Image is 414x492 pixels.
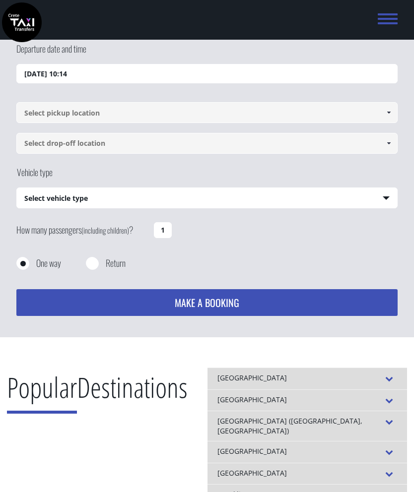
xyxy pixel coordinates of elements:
[16,102,397,123] input: Select pickup location
[16,218,148,242] label: How many passengers ?
[207,441,407,463] div: [GEOGRAPHIC_DATA]
[380,102,397,123] a: Show All Items
[7,368,188,421] h2: Destinations
[7,368,77,414] span: Popular
[207,463,407,485] div: [GEOGRAPHIC_DATA]
[380,133,397,154] a: Show All Items
[16,166,53,187] label: Vehicle type
[81,225,129,236] small: (including children)
[207,389,407,411] div: [GEOGRAPHIC_DATA]
[16,289,397,316] button: MAKE A BOOKING
[17,188,397,209] span: Select vehicle type
[16,133,397,154] input: Select drop-off location
[207,368,407,389] div: [GEOGRAPHIC_DATA]
[2,2,42,42] img: Crete Taxi Transfers | Safe Taxi Transfer Services from to Heraklion Airport, Chania Airport, Ret...
[106,257,126,269] label: Return
[36,257,61,269] label: One way
[16,43,86,64] label: Departure date and time
[2,16,42,26] a: Crete Taxi Transfers | Safe Taxi Transfer Services from to Heraklion Airport, Chania Airport, Ret...
[207,411,407,441] div: [GEOGRAPHIC_DATA] ([GEOGRAPHIC_DATA], [GEOGRAPHIC_DATA])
